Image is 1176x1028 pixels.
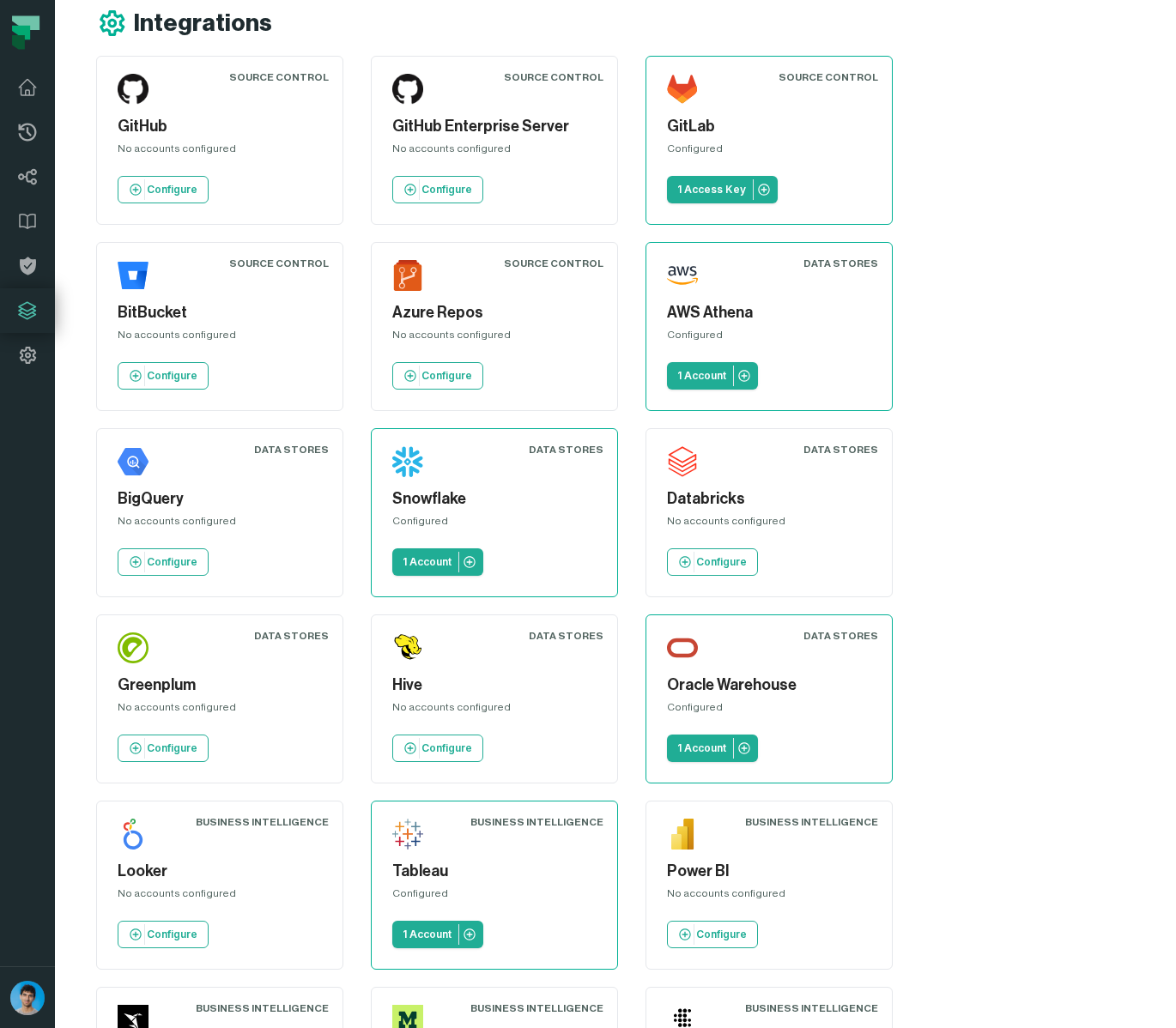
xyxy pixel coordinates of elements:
a: Configure [118,735,209,762]
img: Databricks [667,446,698,477]
p: Configure [421,741,472,755]
p: Configure [696,555,747,569]
h5: GitLab [667,115,871,138]
h5: BigQuery [118,487,322,511]
a: Configure [118,921,209,948]
a: Configure [667,921,758,948]
img: GitLab [667,74,698,105]
img: GitHub [118,74,149,105]
div: Configured [667,328,871,348]
a: Configure [667,548,758,576]
h5: Hive [392,674,597,697]
div: No accounts configured [667,886,871,907]
h5: GitHub [118,115,322,138]
p: 1 Access Key [677,183,746,197]
div: Source Control [504,257,603,270]
img: AWS Athena [667,260,698,291]
a: Configure [392,362,483,390]
div: Data Stores [254,629,329,643]
p: Configure [147,183,197,197]
img: Snowflake [392,446,423,477]
div: Data Stores [254,443,329,457]
img: Hive [392,632,423,663]
p: Configure [421,183,472,197]
h5: Power BI [667,860,871,883]
div: No accounts configured [118,700,322,721]
div: Data Stores [803,257,878,270]
div: Configured [392,886,597,907]
img: Power BI [667,819,698,850]
h1: Integrations [134,9,272,39]
img: avatar of Omri Ildis [10,981,45,1015]
a: Configure [118,176,209,203]
h5: BitBucket [118,301,322,324]
a: 1 Account [392,921,483,948]
div: Business Intelligence [745,1001,878,1015]
h5: AWS Athena [667,301,871,324]
p: Configure [421,369,472,383]
p: Configure [147,741,197,755]
p: 1 Account [677,369,726,383]
div: No accounts configured [118,886,322,907]
a: Configure [392,735,483,762]
div: Business Intelligence [470,815,603,829]
p: 1 Account [403,928,452,941]
div: No accounts configured [118,142,322,162]
div: Configured [667,142,871,162]
h5: GitHub Enterprise Server [392,115,597,138]
div: Data Stores [803,443,878,457]
a: 1 Access Key [667,176,778,203]
a: Configure [392,176,483,203]
a: Configure [118,548,209,576]
a: 1 Account [667,362,758,390]
div: No accounts configured [392,142,597,162]
div: Data Stores [529,443,603,457]
a: Configure [118,362,209,390]
div: Business Intelligence [470,1001,603,1015]
img: Greenplum [118,632,149,663]
div: No accounts configured [392,700,597,721]
div: Source Control [229,257,329,270]
img: BigQuery [118,446,149,477]
img: Azure Repos [392,260,423,291]
p: Configure [147,555,197,569]
h5: Looker [118,860,322,883]
h5: Tableau [392,860,597,883]
div: No accounts configured [118,514,322,535]
p: Configure [696,928,747,941]
img: GitHub Enterprise Server [392,74,423,105]
div: Business Intelligence [196,815,329,829]
img: Oracle Warehouse [667,632,698,663]
a: 1 Account [667,735,758,762]
div: Source Control [779,70,878,84]
div: Configured [667,700,871,721]
a: 1 Account [392,548,483,576]
div: Source Control [229,70,329,84]
div: Business Intelligence [745,815,878,829]
p: Configure [147,369,197,383]
h5: Oracle Warehouse [667,674,871,697]
h5: Azure Repos [392,301,597,324]
img: Looker [118,819,149,850]
div: Configured [392,514,597,535]
h5: Databricks [667,487,871,511]
p: Configure [147,928,197,941]
img: Tableau [392,819,423,850]
div: Source Control [504,70,603,84]
img: BitBucket [118,260,149,291]
h5: Snowflake [392,487,597,511]
div: Data Stores [803,629,878,643]
div: No accounts configured [118,328,322,348]
div: Business Intelligence [196,1001,329,1015]
div: No accounts configured [392,328,597,348]
p: 1 Account [677,741,726,755]
div: No accounts configured [667,514,871,535]
div: Data Stores [529,629,603,643]
p: 1 Account [403,555,452,569]
h5: Greenplum [118,674,322,697]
